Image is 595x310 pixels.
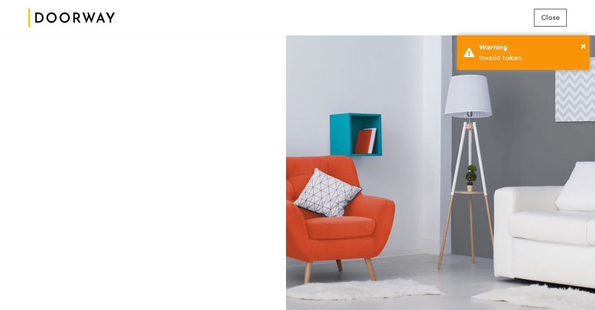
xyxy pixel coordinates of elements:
[581,42,586,50] span: ×
[479,53,583,63] div: Invalid token.
[541,12,560,23] span: Close
[581,39,586,53] button: Close
[479,42,583,53] div: Warning
[534,9,567,27] button: button
[28,1,115,34] img: logo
